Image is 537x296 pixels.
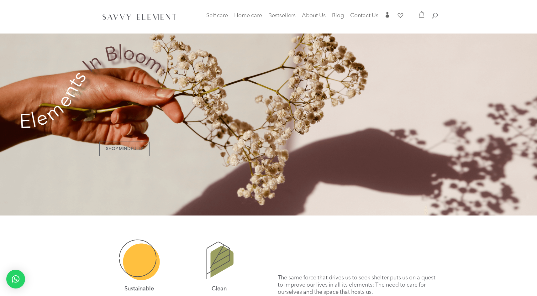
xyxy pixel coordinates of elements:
span: Contact Us [350,13,378,18]
span: Home care [234,13,262,18]
p: Sustainable [99,286,179,293]
span: About Us [302,13,326,18]
span: Self care [206,13,228,18]
span: Bestsellers [268,13,296,18]
a: Home care [234,13,262,26]
img: SavvyElement [101,12,178,22]
a: Contact Us [350,13,378,22]
span:  [385,12,390,18]
a: Blog [332,13,344,22]
a: About Us [302,13,326,22]
img: sustainable [117,238,161,282]
a: Shop Mindfully [99,142,150,156]
p: Clean [179,286,259,293]
a: Self care [206,13,228,26]
span: Blog [332,13,344,18]
a:  [385,12,390,22]
img: green [202,238,236,282]
a: Bestsellers [268,13,296,22]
